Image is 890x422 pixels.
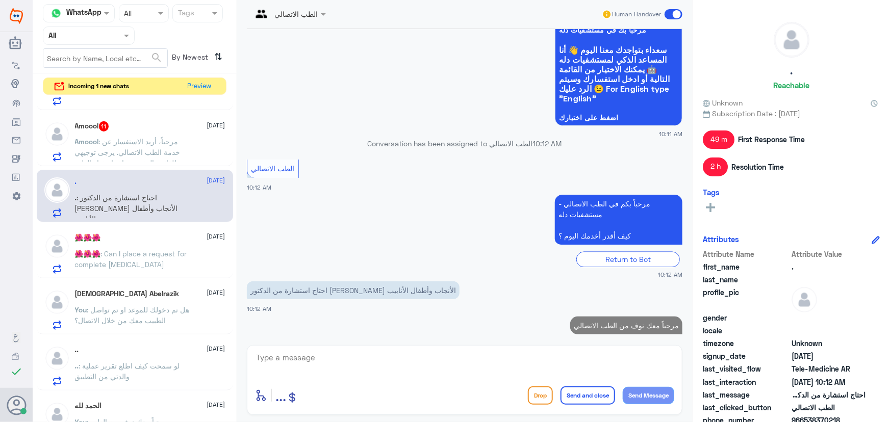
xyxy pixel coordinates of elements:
span: 2025-09-18T07:12:42.576Z [792,377,866,387]
h5: Amoool [75,121,109,131]
span: : Can I place a request for complete [MEDICAL_DATA] [75,249,187,269]
span: . [75,193,77,202]
span: gender [703,312,790,323]
span: : هل تم دخولك للموعد او تم تواصل الطبيب معك من خلال الاتصال؟ [75,305,190,325]
h5: . [790,65,793,77]
span: Human Handover [612,10,661,19]
span: Unknown [703,97,743,108]
button: search [150,49,163,66]
span: الطب الاتصالي [251,164,295,173]
span: Attribute Name [703,249,790,259]
span: 10:12 AM [533,139,562,148]
h5: . [75,177,77,186]
span: 11 [99,121,109,131]
span: : مرحباً، أريد الاستفسار عن خدمة الطب الاتصالي. يرجى توجيهي للقائمة الرئيسية واختيار خيار الطب ال... [75,137,181,178]
span: last_clicked_button [703,402,790,413]
button: Send and close [561,386,615,405]
input: Search by Name, Local etc… [43,49,167,67]
span: 10:12 AM [247,184,271,191]
p: 18/9/2025, 10:12 AM [247,281,460,299]
span: 12:12 PM [658,338,682,347]
span: locale [703,325,790,336]
img: defaultAdmin.png [44,233,70,259]
div: Tags [176,7,194,20]
button: Preview [183,78,216,95]
img: defaultAdmin.png [44,121,70,147]
span: 10:12 AM [247,305,271,312]
img: defaultAdmin.png [44,346,70,371]
img: defaultAdmin.png [774,22,809,57]
span: Tele-Medicine AR [792,363,866,374]
h5: 🌺🌺🌺 [75,233,101,242]
span: search [150,51,163,64]
span: last_name [703,274,790,285]
span: last_interaction [703,377,790,387]
span: By Newest [168,48,211,69]
img: Widebot Logo [10,8,23,24]
span: 2025-01-19T07:26:50.626Z [792,351,866,361]
span: 10:11 AM [659,129,682,138]
span: 10:12 AM [658,270,682,279]
button: Send Message [623,387,674,404]
span: Amoool [75,137,99,146]
span: Subscription Date : [DATE] [703,108,880,119]
h5: .. [75,346,79,354]
span: timezone [703,338,790,349]
h6: Tags [703,188,720,197]
span: last_message [703,389,790,400]
span: null [792,312,866,323]
i: check [10,365,22,378]
span: Attribute Value [792,249,866,259]
span: .. [75,361,79,370]
span: سعداء بتواجدك معنا اليوم 👋 أنا المساعد الذكي لمستشفيات دله 🤖 يمكنك الاختيار من القائمة التالية أو... [559,45,678,103]
span: [DATE] [207,400,225,409]
span: Resolution Time [731,162,784,172]
i: ⇅ [215,48,223,65]
p: 18/9/2025, 12:12 PM [570,316,682,334]
span: profile_pic [703,287,790,310]
span: مرحباً بك في مستشفيات دله [559,26,678,34]
span: last_visited_flow [703,363,790,374]
button: Drop [528,386,553,405]
span: [DATE] [207,288,225,297]
span: ... [275,386,286,404]
button: Avatar [7,395,26,415]
span: null [792,325,866,336]
span: احتاج استشارة من الدكتور بشير دكتور الأنجاب وأطفال الأنابيب [792,389,866,400]
span: signup_date [703,351,790,361]
h5: Islam Abelrazik [75,289,180,298]
span: 2 h [703,157,728,176]
img: whatsapp.png [48,6,64,21]
h5: الحمد لله [75,402,102,410]
img: defaultAdmin.png [44,177,70,203]
span: [DATE] [207,232,225,241]
span: [DATE] [207,121,225,130]
div: Return to Bot [576,252,680,268]
button: ... [275,384,286,407]
span: incoming 1 new chats [69,82,130,91]
span: [DATE] [207,176,225,185]
span: 49 m [703,130,734,149]
span: : لو سمحت كيف اطلع تقرير عملية والدتي من التطبيق [75,361,180,381]
span: اضغط على اختيارك [559,114,678,122]
h6: Attributes [703,234,739,244]
span: : احتاج استشارة من الدكتور [PERSON_NAME] الأنجاب وأطفال الأنابيب [75,193,178,223]
img: defaultAdmin.png [792,287,817,312]
span: 🌺🌺🌺 [75,249,101,258]
img: defaultAdmin.png [44,289,70,315]
p: 18/9/2025, 10:12 AM [555,195,682,245]
span: You [75,305,87,314]
p: Conversation has been assigned to الطب الاتصالي [247,138,682,149]
span: الطب الاتصالي [792,402,866,413]
span: first_name [703,261,790,272]
span: [DATE] [207,344,225,353]
h6: Reachable [773,81,809,90]
span: Unknown [792,338,866,349]
span: . [792,261,866,272]
span: First Response Time [738,134,805,145]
